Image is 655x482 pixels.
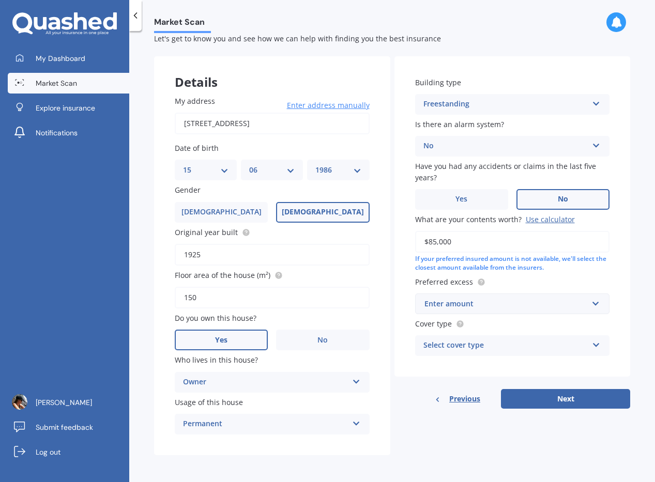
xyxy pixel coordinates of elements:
img: 51c6c543934fbed29844d123cb4bbaaa [12,394,27,410]
div: If your preferred insured amount is not available, we'll select the closest amount available from... [415,255,610,272]
span: Original year built [175,227,238,237]
input: Enter address [175,113,370,134]
div: Enter amount [424,298,588,309]
span: No [558,195,568,204]
span: Yes [215,336,227,345]
span: Enter address manually [287,100,370,111]
a: Market Scan [8,73,129,94]
a: [PERSON_NAME] [8,392,129,413]
span: Do you own this house? [175,313,256,323]
div: Permanent [183,418,348,430]
span: Have you had any accidents or claims in the last five years? [415,162,596,182]
a: Explore insurance [8,98,129,118]
span: [DEMOGRAPHIC_DATA] [181,208,262,216]
div: Details [154,56,390,87]
span: My address [175,96,215,106]
span: Who lives in this house? [175,355,258,365]
span: [PERSON_NAME] [36,397,92,408]
div: Freestanding [423,98,588,111]
div: Owner [183,376,348,388]
span: My Dashboard [36,53,85,64]
span: Building type [415,77,461,87]
span: No [317,336,328,345]
span: Gender [175,185,201,195]
span: Preferred excess [415,277,473,287]
a: My Dashboard [8,48,129,69]
span: Date of birth [175,143,219,153]
span: Notifications [36,128,78,138]
span: Market Scan [154,17,211,31]
span: Floor area of the house (m²) [175,270,270,280]
span: Log out [36,447,60,457]
div: Use calculator [526,214,575,224]
div: Select cover type [423,339,588,352]
span: Submit feedback [36,422,93,432]
span: Is there an alarm system? [415,119,504,129]
span: Usage of this house [175,397,243,407]
input: Enter year [175,244,370,266]
a: Submit feedback [8,417,129,438]
input: Enter floor area [175,287,370,308]
span: Market Scan [36,78,77,88]
div: No [423,140,588,152]
input: Enter amount [415,231,610,253]
span: What are your contents worth? [415,214,522,224]
span: Let's get to know you and see how we can help with finding you the best insurance [154,34,441,43]
span: [DEMOGRAPHIC_DATA] [282,208,364,216]
span: Yes [455,195,467,204]
span: Previous [449,391,480,407]
span: Cover type [415,319,452,329]
a: Notifications [8,122,129,143]
a: Log out [8,442,129,462]
button: Next [501,389,630,409]
span: Explore insurance [36,103,95,113]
